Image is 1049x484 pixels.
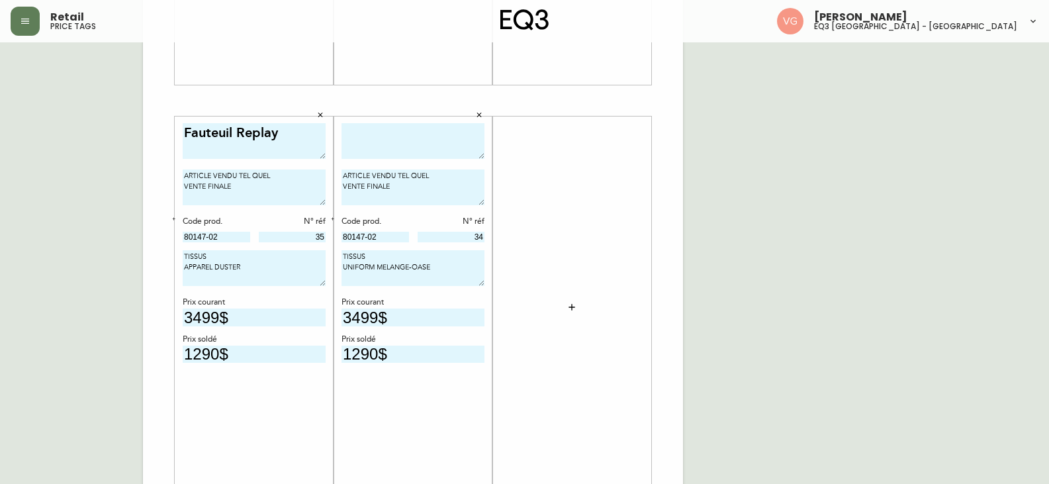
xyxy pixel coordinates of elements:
[342,334,484,346] div: Prix soldé
[342,297,484,309] div: Prix courant
[183,123,326,160] textarea: Fauteuil Replay
[342,309,484,326] input: Prix sans le $
[183,346,326,363] input: Prix sans le $
[183,250,326,286] textarea: TISSUS APPAREL DUSTER
[183,169,326,205] textarea: ARTICLE VENDU TEL QUEL VENTE FINALE
[814,23,1017,30] h5: eq3 [GEOGRAPHIC_DATA] - [GEOGRAPHIC_DATA]
[418,216,485,228] div: N° réf
[183,309,326,326] input: Prix sans le $
[500,9,549,30] img: logo
[814,12,907,23] span: [PERSON_NAME]
[183,334,326,346] div: Prix soldé
[777,8,803,34] img: 876f05e53c5b52231d7ee1770617069b
[342,346,484,363] input: Prix sans le $
[342,250,484,286] textarea: TISSUS UNIFORM MELANGE-OASE
[183,297,326,309] div: Prix courant
[259,216,326,228] div: N° réf
[50,12,84,23] span: Retail
[183,216,250,228] div: Code prod.
[342,216,409,228] div: Code prod.
[342,169,484,205] textarea: ARTICLE VENDU TEL QUEL VENTE FINALE
[50,23,96,30] h5: price tags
